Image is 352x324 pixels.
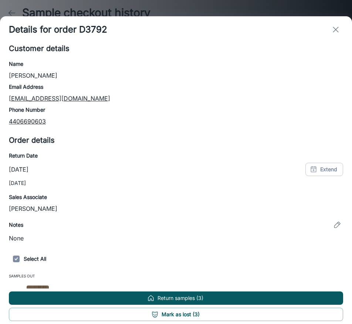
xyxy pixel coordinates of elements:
p: [PERSON_NAME] [9,71,343,80]
span: Samples Out [9,272,343,283]
button: Extend [305,163,343,176]
p: [DATE] [9,179,343,187]
a: 4406690603 [9,118,46,125]
button: exit [328,22,343,37]
h6: Sales Associate [9,193,343,201]
h6: Select All [9,252,343,266]
h6: Name [9,60,343,68]
img: Pantheon HD+ NATURAL BEVEL [27,286,49,308]
p: [PERSON_NAME] [9,204,343,213]
h5: Customer details [9,43,343,54]
h6: Email Address [9,83,343,91]
h6: Notes [9,221,23,229]
h6: Return Date [9,152,343,160]
a: [EMAIL_ADDRESS][DOMAIN_NAME] [9,95,110,102]
h5: Order details [9,135,343,146]
button: Mark as lost (3) [9,308,343,321]
p: None [9,234,343,243]
p: [DATE] [9,165,28,174]
button: Return samples (3) [9,291,343,305]
h6: Phone Number [9,106,343,114]
h1: Details for order D3792 [9,23,107,36]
